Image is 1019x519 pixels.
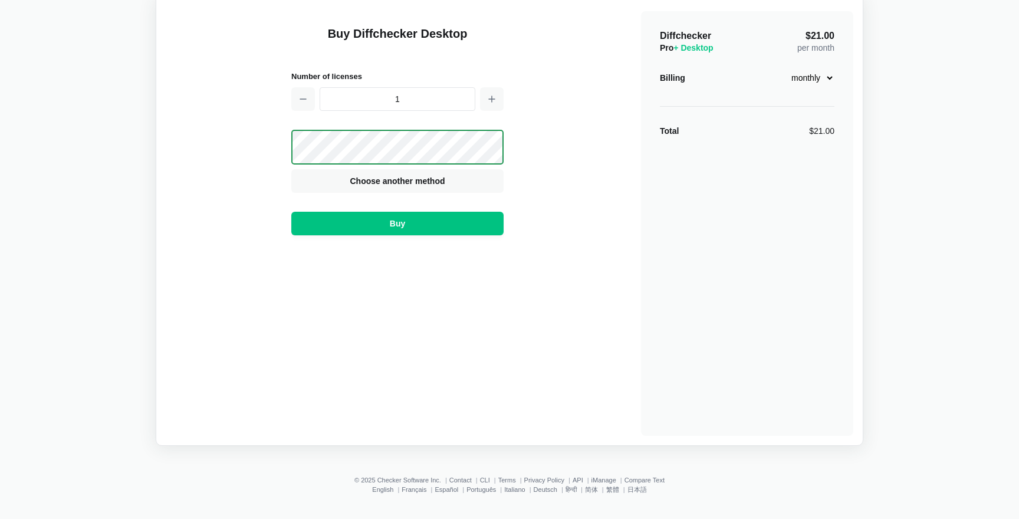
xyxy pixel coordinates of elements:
[797,30,834,54] div: per month
[291,25,504,56] h1: Buy Diffchecker Desktop
[504,486,525,493] a: Italiano
[660,43,714,52] span: Pro
[627,486,647,493] a: 日本語
[372,486,393,493] a: English
[449,477,472,484] a: Contact
[466,486,496,493] a: Português
[809,125,834,137] div: $21.00
[673,43,713,52] span: + Desktop
[573,477,583,484] a: API
[435,486,458,493] a: Español
[534,486,557,493] a: Deutsch
[387,218,407,229] span: Buy
[524,477,564,484] a: Privacy Policy
[291,212,504,235] button: Buy
[498,477,516,484] a: Terms
[320,87,475,111] input: 1
[660,31,711,41] span: Diffchecker
[806,31,834,41] span: $21.00
[402,486,426,493] a: Français
[480,477,490,484] a: CLI
[291,70,504,83] h2: Number of licenses
[585,486,598,493] a: 简体
[660,126,679,136] strong: Total
[566,486,577,493] a: हिन्दी
[347,175,447,187] span: Choose another method
[660,72,685,84] div: Billing
[606,486,619,493] a: 繁體
[624,477,665,484] a: Compare Text
[291,169,504,193] button: Choose another method
[354,477,449,484] li: © 2025 Checker Software Inc.
[591,477,616,484] a: iManage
